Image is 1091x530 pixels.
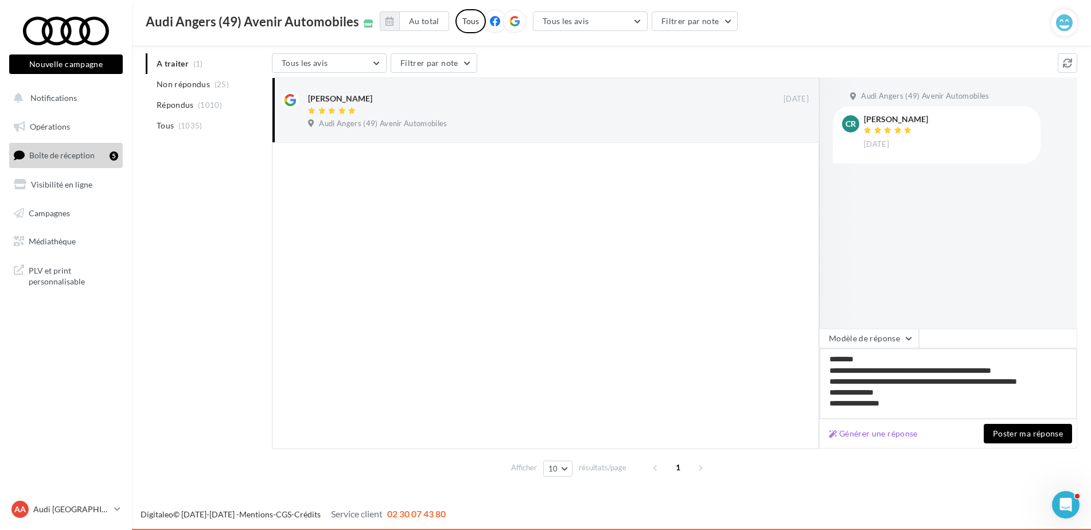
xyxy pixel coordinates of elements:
[579,462,626,473] span: résultats/page
[29,263,118,287] span: PLV et print personnalisable
[543,461,572,477] button: 10
[29,236,76,246] span: Médiathèque
[511,462,537,473] span: Afficher
[29,208,70,217] span: Campagnes
[30,122,70,131] span: Opérations
[272,53,387,73] button: Tous les avis
[784,94,809,104] span: [DATE]
[7,115,125,139] a: Opérations
[399,11,449,31] button: Au total
[543,16,589,26] span: Tous les avis
[157,99,194,111] span: Répondus
[7,143,125,167] a: Boîte de réception5
[387,508,446,519] span: 02 30 07 43 80
[864,139,889,150] span: [DATE]
[294,509,321,519] a: Crédits
[141,509,173,519] a: Digitaleo
[146,15,359,28] span: Audi Angers (49) Avenir Automobiles
[533,11,648,31] button: Tous les avis
[110,151,118,161] div: 5
[380,11,449,31] button: Au total
[178,121,202,130] span: (1035)
[7,201,125,225] a: Campagnes
[215,80,229,89] span: (25)
[548,464,558,473] span: 10
[652,11,738,31] button: Filtrer par note
[984,424,1072,443] button: Poster ma réponse
[7,229,125,254] a: Médiathèque
[30,93,77,103] span: Notifications
[276,509,291,519] a: CGS
[9,498,123,520] a: AA Audi [GEOGRAPHIC_DATA]
[157,120,174,131] span: Tous
[819,329,919,348] button: Modèle de réponse
[861,91,989,102] span: Audi Angers (49) Avenir Automobiles
[33,504,110,515] p: Audi [GEOGRAPHIC_DATA]
[29,150,95,160] span: Boîte de réception
[391,53,477,73] button: Filtrer par note
[845,118,856,130] span: CR
[9,54,123,74] button: Nouvelle campagne
[319,119,447,129] span: Audi Angers (49) Avenir Automobiles
[669,458,687,477] span: 1
[864,115,928,123] div: [PERSON_NAME]
[455,9,486,33] div: Tous
[308,93,372,104] div: [PERSON_NAME]
[198,100,222,110] span: (1010)
[31,180,92,189] span: Visibilité en ligne
[824,427,922,441] button: Générer une réponse
[1052,491,1080,519] iframe: Intercom live chat
[331,508,383,519] span: Service client
[141,509,446,519] span: © [DATE]-[DATE] - - -
[7,173,125,197] a: Visibilité en ligne
[7,258,125,292] a: PLV et print personnalisable
[7,86,120,110] button: Notifications
[14,504,26,515] span: AA
[239,509,273,519] a: Mentions
[157,79,210,90] span: Non répondus
[282,58,328,68] span: Tous les avis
